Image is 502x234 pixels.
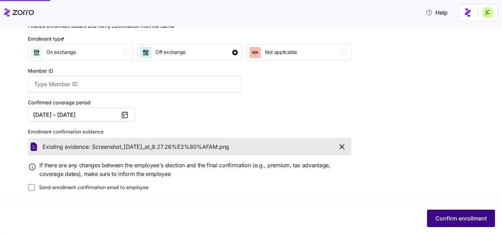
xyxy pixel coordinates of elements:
[28,128,104,135] span: Enrollment confirmation evidence
[265,49,297,56] span: Not applicable
[155,49,185,56] span: Off exchange
[28,76,242,92] input: Type Member ID
[28,35,66,43] div: Enrollment type
[28,99,91,106] label: Confirmed coverage period
[28,108,135,122] button: [DATE] – [DATE]
[28,67,53,75] label: Member ID
[39,161,351,178] span: If there are any changes between the employee's election and the final confirmation (e.g., premiu...
[435,214,487,223] span: Confirm enrollment
[426,8,448,17] span: Help
[43,143,219,151] span: Existing evidence: Screenshot_[DATE]_at_9.27.26%E2%80%AFAM.
[35,184,149,191] label: Send enrollment confirmation email to employee
[420,6,453,19] button: Help
[219,143,229,151] span: png
[46,49,76,56] span: On exchange
[427,210,495,227] button: Confirm enrollment
[28,23,351,30] h2: Finalize enrollment details and verify confirmation from the carrier
[482,7,493,18] img: 0d5040ea9766abea509702906ec44285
